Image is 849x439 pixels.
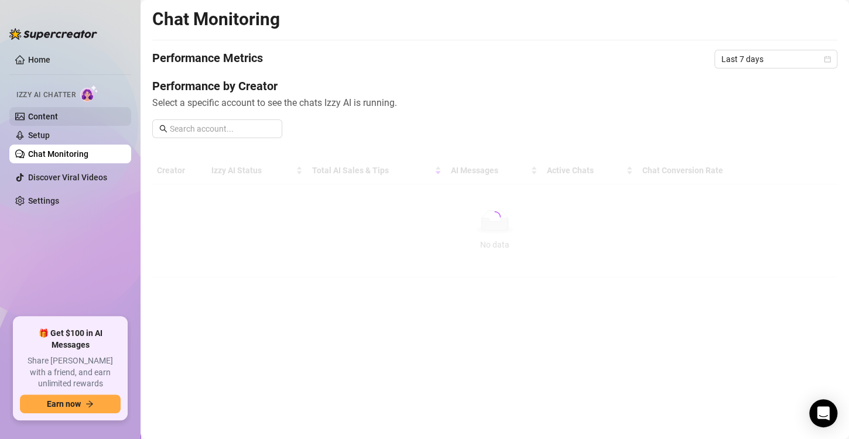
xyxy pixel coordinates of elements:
span: calendar [824,56,831,63]
div: Open Intercom Messenger [809,399,837,427]
span: loading [487,209,503,225]
h4: Performance Metrics [152,50,263,68]
input: Search account... [170,122,275,135]
img: AI Chatter [80,85,98,102]
h4: Performance by Creator [152,78,837,94]
a: Chat Monitoring [28,149,88,159]
span: Last 7 days [721,50,830,68]
span: arrow-right [85,400,94,408]
a: Setup [28,131,50,140]
h2: Chat Monitoring [152,8,280,30]
span: Izzy AI Chatter [16,90,76,101]
span: Share [PERSON_NAME] with a friend, and earn unlimited rewards [20,355,121,390]
a: Settings [28,196,59,205]
a: Home [28,55,50,64]
a: Content [28,112,58,121]
span: Earn now [47,399,81,409]
span: search [159,125,167,133]
a: Discover Viral Videos [28,173,107,182]
button: Earn nowarrow-right [20,395,121,413]
span: Select a specific account to see the chats Izzy AI is running. [152,95,837,110]
img: logo-BBDzfeDw.svg [9,28,97,40]
span: 🎁 Get $100 in AI Messages [20,328,121,351]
